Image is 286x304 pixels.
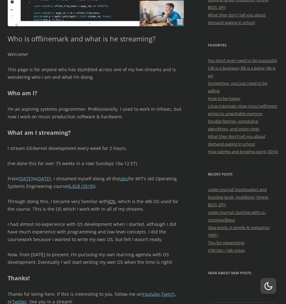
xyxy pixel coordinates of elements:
[8,66,184,81] p: This page is for anyone who has stumbled across one of my live-streams and is wondering who I am ...
[8,251,184,266] p: Now, from [DATE] to present, I’m pursuing my own learning agenda with OS development. Eventually ...
[8,160,184,167] p: (I’ve done this for over 75 weeks in a row! Sundays 10a-12 ET)
[208,103,277,116] a: Linux Internals: How /proc/self/mem writes to unwritable memory
[208,187,269,208] a: osdev journal: bootloaders and booting (grub, multiboot, limine, BIOS, EFI)
[67,183,95,189] a: (6.828 (2018))
[208,58,277,63] a: You don’t even need to be successful
[208,269,278,277] h3: Hear about new posts:
[119,176,128,182] a: labs
[208,80,267,94] a: Sometimes, you just need to be willing
[18,176,33,182] a: [DATE]
[8,274,184,283] h2: Thanks!
[208,149,278,154] a: How setjmp and longjmp work (2016)
[208,133,265,147] a: What they don’t tell you about demand paging in school
[8,105,184,121] p: I’m an aspiring systems programmer. Professionally, I used to work in infosec, but now I work on ...
[208,96,240,101] a: How to be happy
[161,291,175,297] a: Twitch
[208,41,278,49] h3: Favorites
[208,247,245,253] a: VIM tips + lab notes
[208,209,266,223] a: osdev journal: Gotchas with cc-runtime/libgcc
[208,240,244,245] a: Tips for networking
[8,89,184,98] h2: Who am I?
[8,34,184,43] h1: Who is offlinemark and what is he streaming?
[208,118,259,132] a: Double fetches, scheduling algorithms, and onion rings
[8,220,184,243] p: I had almost no experience with OS development when I started, although I did have much experienc...
[208,225,270,238] a: Idea pools: A simple AI metaphor (WIP)
[208,171,278,178] h3: Recent Posts
[208,12,266,25] a: What they don't tell you about demand paging in school
[37,176,51,182] a: [DATE]
[8,175,184,190] p: From to , I streamed myself doing all the for MIT’s old Operating Systems Engineering course .
[8,198,184,213] p: Through doing this, I became very familiar with , which is the x86 OS used for the course. This i...
[208,65,276,78] a: Life is a business; life is a game; life is art
[142,291,160,297] a: Youtube
[8,145,184,152] p: I stream OS/kernel development every week for 2 hours.
[108,198,115,204] a: JOS
[8,51,184,58] p: Welcome!
[8,128,184,137] h2: What am I streaming?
